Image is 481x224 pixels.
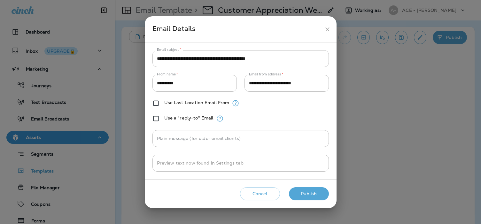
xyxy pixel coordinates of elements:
[164,100,229,105] label: Use Last Location Email From
[164,115,213,120] label: Use a "reply-to" Email
[249,72,283,77] label: Email from address
[289,187,329,200] button: Publish
[152,23,322,35] div: Email Details
[157,72,178,77] label: From name
[322,23,333,35] button: close
[240,187,280,200] button: Cancel
[157,47,181,52] label: Email subject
